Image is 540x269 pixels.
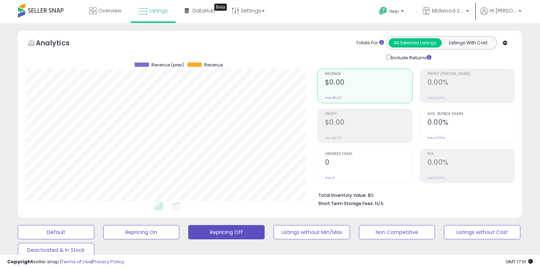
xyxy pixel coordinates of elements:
[325,118,412,128] h2: $0.00
[381,53,440,61] div: Include Returns
[151,63,184,68] span: Revenue (prev)
[188,225,265,239] button: Repricing Off
[325,78,412,88] h2: $0.00
[149,7,168,14] span: Listings
[379,6,387,15] i: Get Help
[389,8,399,14] span: Help
[7,259,124,265] div: seller snap | |
[356,40,384,46] div: Totals For
[427,72,515,76] span: Profit [PERSON_NAME]
[204,63,223,68] span: Revenue
[325,152,412,156] span: Ordered Items
[375,200,384,207] span: N/A
[427,96,445,100] small: Prev: 0.00%
[103,225,180,239] button: Repricing On
[506,258,533,265] span: 2025-10-7 17:01 GMT
[325,158,412,168] h2: 0
[480,7,521,23] a: Hi [PERSON_NAME]
[274,225,350,239] button: Listings without Min/Max
[325,176,335,180] small: Prev: 0
[325,96,342,100] small: Prev: $0.00
[427,78,515,88] h2: 0.00%
[325,72,412,76] span: Revenue
[427,152,515,156] span: ROI
[318,200,374,206] b: Short Term Storage Fees:
[427,118,515,128] h2: 0.00%
[318,192,367,198] b: Total Inventory Value:
[427,112,515,116] span: Avg. Buybox Share
[18,225,94,239] button: Default
[61,258,91,265] a: Terms of Use
[427,176,445,180] small: Prev: 0.00%
[427,136,445,140] small: Prev: 0.00%
[192,7,215,14] span: DataHub
[7,258,33,265] strong: Copyright
[318,190,510,199] li: $0
[359,225,435,239] button: Non Competitive
[444,225,520,239] button: Listings without Cost
[441,38,495,48] button: Listings With Cost
[325,112,412,116] span: Profit
[432,7,464,14] span: Midwood Soles
[389,38,442,48] button: All Selected Listings
[427,158,515,168] h2: 0.00%
[98,7,121,14] span: Overview
[92,258,124,265] a: Privacy Policy
[490,7,516,14] span: Hi [PERSON_NAME]
[214,4,227,11] div: Tooltip anchor
[36,38,84,50] h5: Analytics
[373,1,411,23] a: Help
[18,243,94,257] button: Deactivated & In Stock
[325,136,342,140] small: Prev: $0.00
